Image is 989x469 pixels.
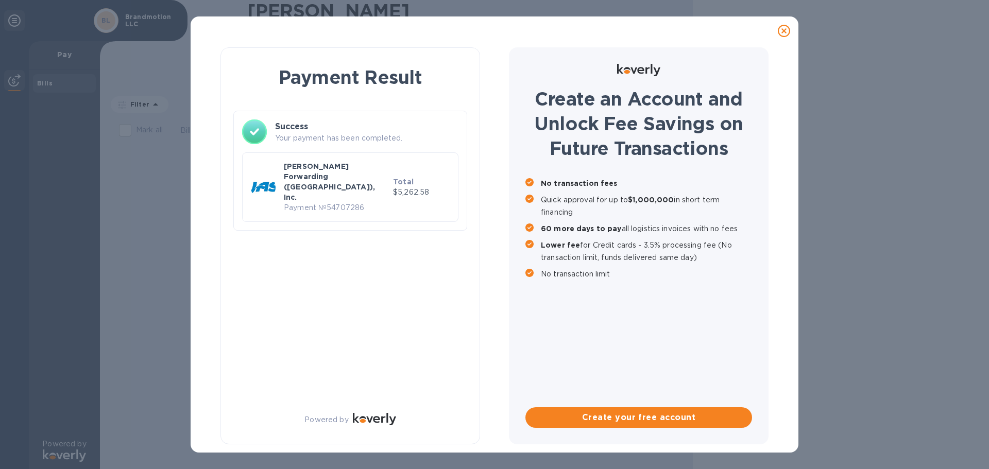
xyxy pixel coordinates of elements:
[237,64,463,90] h1: Payment Result
[617,64,660,76] img: Logo
[541,222,752,235] p: all logistics invoices with no fees
[525,407,752,428] button: Create your free account
[541,194,752,218] p: Quick approval for up to in short term financing
[541,241,580,249] b: Lower fee
[541,268,752,280] p: No transaction limit
[304,414,348,425] p: Powered by
[393,178,414,186] b: Total
[534,411,744,424] span: Create your free account
[628,196,674,204] b: $1,000,000
[541,179,618,187] b: No transaction fees
[353,413,396,425] img: Logo
[393,187,450,198] p: $5,262.58
[541,239,752,264] p: for Credit cards - 3.5% processing fee (No transaction limit, funds delivered same day)
[284,202,389,213] p: Payment № 54707286
[284,161,389,202] p: [PERSON_NAME] Forwarding ([GEOGRAPHIC_DATA]), Inc.
[525,86,752,161] h1: Create an Account and Unlock Fee Savings on Future Transactions
[275,120,458,133] h3: Success
[541,224,622,233] b: 60 more days to pay
[275,133,458,144] p: Your payment has been completed.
